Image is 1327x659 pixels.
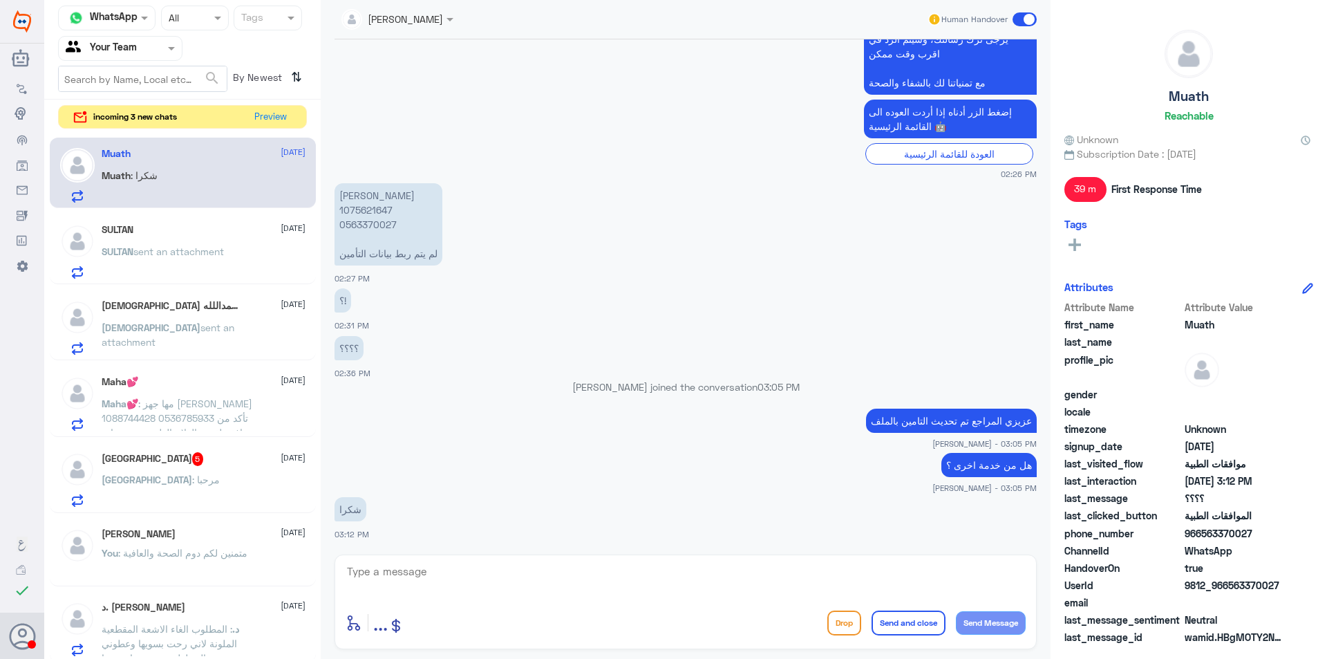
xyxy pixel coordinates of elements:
[9,623,35,649] button: Avatar
[102,547,118,559] span: You
[102,322,234,348] span: sent an attachment
[373,610,388,635] span: ...
[1064,218,1087,230] h6: Tags
[866,409,1037,433] p: 12/10/2025, 3:05 PM
[1185,353,1219,387] img: defaultAdmin.png
[59,66,227,91] input: Search by Name, Local etc…
[1064,508,1182,523] span: last_clicked_button
[1064,474,1182,488] span: last_interaction
[204,67,220,90] button: search
[281,146,305,158] span: [DATE]
[102,169,131,181] span: Muath
[60,148,95,183] img: defaultAdmin.png
[131,169,158,181] span: : شكرا
[1064,561,1182,575] span: HandoverOn
[335,336,364,360] p: 12/10/2025, 2:36 PM
[60,602,95,636] img: defaultAdmin.png
[1064,317,1182,332] span: first_name
[1185,578,1285,593] span: 9812_966563370027
[60,452,95,487] img: defaultAdmin.png
[335,274,370,283] span: 02:27 PM
[864,100,1037,138] p: 12/10/2025, 2:26 PM
[291,66,302,89] i: ⇅
[14,582,30,599] i: check
[1165,109,1214,122] h6: Reachable
[932,482,1037,494] span: [PERSON_NAME] - 03:05 PM
[248,106,292,129] button: Preview
[60,300,95,335] img: defaultAdmin.png
[66,38,86,59] img: yourTeam.svg
[335,321,369,330] span: 02:31 PM
[133,245,224,257] span: sent an attachment
[1064,595,1182,610] span: email
[1064,630,1182,644] span: last_message_id
[102,148,131,160] h5: Muath
[60,528,95,563] img: defaultAdmin.png
[373,607,388,638] button: ...
[335,183,442,266] p: 12/10/2025, 2:27 PM
[281,452,305,464] span: [DATE]
[1064,132,1118,147] span: Unknown
[1064,335,1182,349] span: last_name
[1185,544,1285,558] span: 2
[192,474,220,485] span: : مرحبا
[281,526,305,539] span: [DATE]
[281,374,305,387] span: [DATE]
[932,438,1037,449] span: [PERSON_NAME] - 03:05 PM
[1064,405,1182,419] span: locale
[13,10,31,33] img: Widebot Logo
[335,380,1037,394] p: [PERSON_NAME] joined the conversation
[102,474,192,485] span: [GEOGRAPHIC_DATA]
[1064,147,1313,161] span: Subscription Date : [DATE]
[941,13,1008,26] span: Human Handover
[1064,281,1113,293] h6: Attributes
[1064,353,1182,384] span: profile_pic
[1064,177,1107,202] span: 39 m
[335,288,351,313] p: 12/10/2025, 2:31 PM
[1185,630,1285,644] span: wamid.HBgMOTY2NTYzMzcwMDI3FQIAEhgUM0E1QjUzN0YyMDkxRTUxODBCNDAA
[102,300,245,312] h5: سبحان الله والحمداللله
[1185,508,1285,523] span: الموافقات الطبية
[118,547,247,559] span: : متمنين لكم دوم الصحة والعافية
[1185,317,1285,332] span: Muath
[102,224,133,236] h5: SULTAN
[1185,456,1285,471] span: موافقات الطبية
[102,398,138,409] span: Maha💕
[102,602,185,613] h5: د. مشاعل الحقباني
[239,10,263,28] div: Tags
[827,611,861,635] button: Drop
[1111,182,1202,196] span: First Response Time
[66,8,86,28] img: whatsapp.png
[60,224,95,259] img: defaultAdmin.png
[757,381,800,393] span: 03:05 PM
[865,143,1033,165] div: العودة للقائمة الرئيسية
[1064,613,1182,627] span: last_message_sentiment
[192,452,204,466] span: 5
[227,66,285,93] span: By Newest
[1185,561,1285,575] span: true
[1185,387,1285,402] span: null
[1185,300,1285,315] span: Attribute Value
[1064,422,1182,436] span: timezone
[102,398,256,453] span: : مها جهز [PERSON_NAME] 1088744428 0536785933 تأكد من موافقه لقسم العلاج الطبيعي من عيادة الجراحة...
[335,530,369,539] span: 03:12 PM
[204,70,220,86] span: search
[1064,300,1182,315] span: Attribute Name
[102,452,204,466] h5: Turki
[281,222,305,234] span: [DATE]
[93,111,177,123] span: incoming 3 new chats
[1001,168,1037,180] span: 02:26 PM
[1064,456,1182,471] span: last_visited_flow
[281,600,305,612] span: [DATE]
[941,453,1037,477] p: 12/10/2025, 3:05 PM
[1064,578,1182,593] span: UserId
[1185,405,1285,419] span: null
[1185,474,1285,488] span: 2025-10-12T12:12:26.3892335Z
[956,611,1026,635] button: Send Message
[872,611,945,635] button: Send and close
[1064,387,1182,402] span: gender
[1169,89,1209,104] h5: Muath
[102,245,133,257] span: SULTAN
[1185,613,1285,627] span: 0
[1185,439,1285,454] span: 2025-10-12T11:25:45.599Z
